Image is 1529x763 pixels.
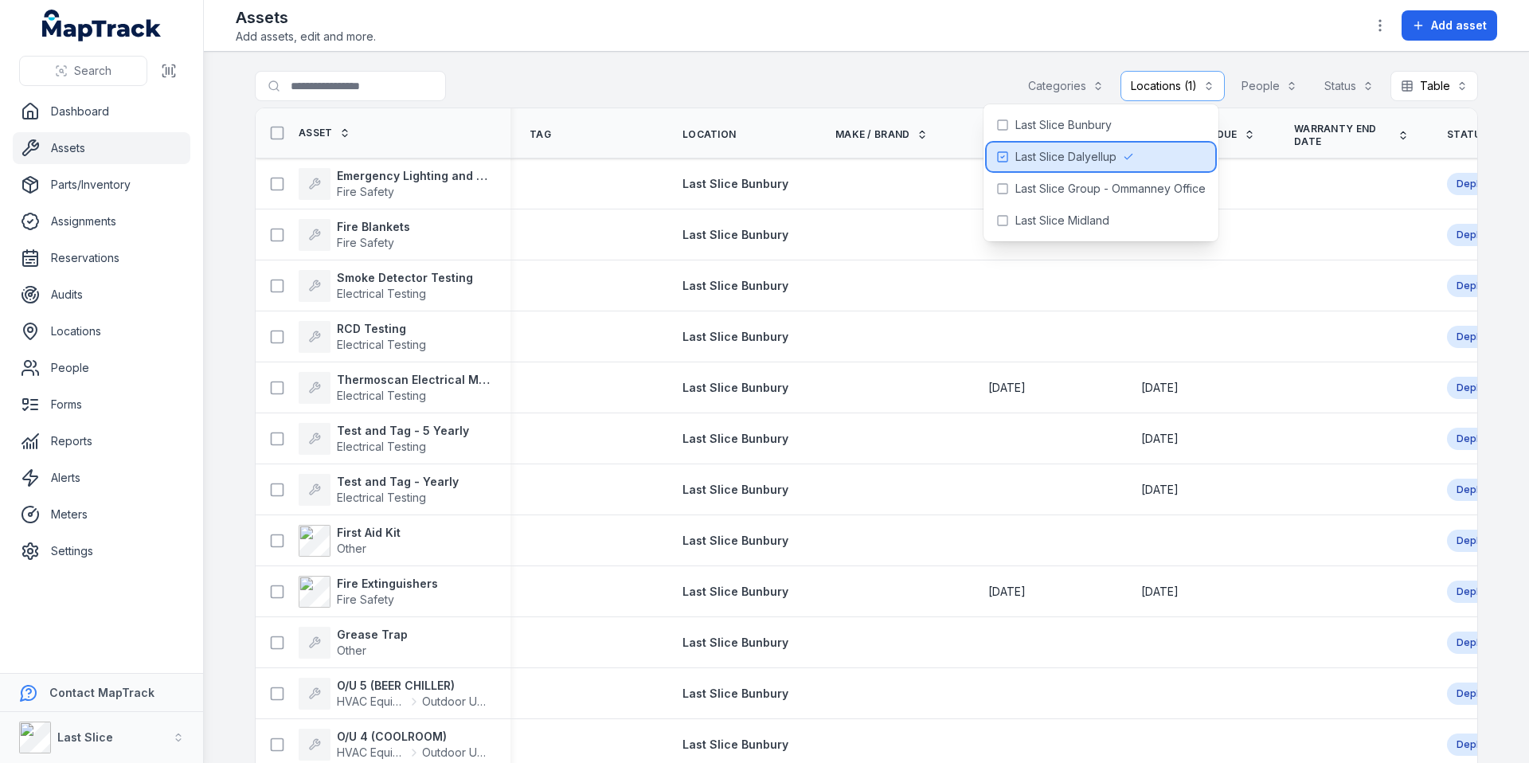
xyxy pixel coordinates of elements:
strong: Last Slice [57,730,113,744]
div: Deployed [1447,683,1513,705]
span: Electrical Testing [337,389,426,402]
span: Last Slice Bunbury [682,483,788,496]
span: Last Slice Bunbury [682,738,788,751]
a: People [13,352,190,384]
span: Fire Safety [337,185,394,198]
a: Reservations [13,242,190,274]
span: [DATE] [988,585,1026,598]
div: Deployed [1447,224,1513,246]
span: Search [74,63,111,79]
span: Electrical Testing [337,491,426,504]
strong: Smoke Detector Testing [337,270,473,286]
span: Electrical Testing [337,440,426,453]
strong: Thermoscan Electrical Meter Boards [337,372,491,388]
span: Last Slice Bunbury [682,687,788,700]
a: Reports [13,425,190,457]
time: 21/10/2025, 12:00:00 am [1141,482,1179,498]
span: Tag [530,128,551,141]
a: First Aid KitOther [299,525,401,557]
div: Deployed [1447,326,1513,348]
strong: O/U 5 (BEER CHILLER) [337,678,491,694]
a: Last Slice Bunbury [682,635,788,651]
div: Deployed [1447,530,1513,552]
span: [DATE] [1141,483,1179,496]
a: Last Slice Bunbury [682,278,788,294]
span: Warranty End Date [1294,123,1391,148]
strong: RCD Testing [337,321,426,337]
strong: O/U 4 (COOLROOM) [337,729,491,745]
a: Last Slice Bunbury [682,584,788,600]
button: Table [1390,71,1478,101]
a: Fire ExtinguishersFire Safety [299,576,438,608]
span: Last Slice Bunbury [682,432,788,445]
strong: Emergency Lighting and Signage [337,168,491,184]
div: Deployed [1447,734,1513,756]
a: Assignments [13,205,190,237]
a: Last Slice Bunbury [682,431,788,447]
span: Last Slice Bunbury [682,330,788,343]
a: Alerts [13,462,190,494]
span: Fire Safety [337,593,394,606]
a: Last Slice Bunbury [682,227,788,243]
span: Last Slice Bunbury [682,534,788,547]
time: 28/07/2026, 12:00:00 am [1141,380,1179,396]
span: Electrical Testing [337,338,426,351]
span: Outdoor Unit (Condenser) [422,694,491,710]
span: HVAC Equipment [337,745,406,761]
span: Location [682,128,736,141]
button: Status [1314,71,1384,101]
div: Deployed [1447,173,1513,195]
a: Thermoscan Electrical Meter BoardsElectrical Testing [299,372,491,404]
a: Test and Tag - YearlyElectrical Testing [299,474,459,506]
span: Last Slice Bunbury [682,585,788,598]
span: Outdoor Unit (Condenser) [422,745,491,761]
span: [DATE] [1141,432,1179,445]
a: Asset [299,127,350,139]
a: RCD TestingElectrical Testing [299,321,426,353]
a: Last Slice Bunbury [682,380,788,396]
strong: Fire Blankets [337,219,410,235]
span: [DATE] [1141,585,1179,598]
time: 01/12/2025, 12:00:00 am [1141,584,1179,600]
span: Asset [299,127,333,139]
div: Deployed [1447,632,1513,654]
a: Last Slice Bunbury [682,737,788,753]
a: Meters [13,499,190,530]
div: Deployed [1447,275,1513,297]
span: Other [337,542,366,555]
a: Forms [13,389,190,421]
div: Deployed [1447,377,1513,399]
button: People [1231,71,1308,101]
div: Deployed [1447,581,1513,603]
strong: Contact MapTrack [49,686,154,699]
a: Locations [13,315,190,347]
a: Audits [13,279,190,311]
span: Add assets, edit and more. [236,29,376,45]
time: 21/10/2025, 12:00:00 am [1141,431,1179,447]
div: Deployed [1447,428,1513,450]
span: [DATE] [1141,381,1179,394]
span: Last Slice Bunbury [682,636,788,649]
span: Last Slice Bunbury [682,177,788,190]
span: Last Slice Bunbury [682,279,788,292]
strong: Test and Tag - 5 Yearly [337,423,469,439]
a: Last Slice Bunbury [682,176,788,192]
a: Assets [13,132,190,164]
span: HVAC Equipment [337,694,406,710]
span: Fire Safety [337,236,394,249]
a: Fire BlanketsFire Safety [299,219,410,251]
a: Last Slice Bunbury [682,533,788,549]
span: Last Slice Bunbury [682,381,788,394]
time: 28/07/2025, 12:00:00 am [988,380,1026,396]
a: O/U 4 (COOLROOM)HVAC EquipmentOutdoor Unit (Condenser) [299,729,491,761]
span: Last Slice Midland [1015,213,1109,229]
span: Last Slice Bunbury [682,228,788,241]
a: Parts/Inventory [13,169,190,201]
div: Deployed [1447,479,1513,501]
span: Make / Brand [835,128,910,141]
a: Test and Tag - 5 YearlyElectrical Testing [299,423,469,455]
strong: Test and Tag - Yearly [337,474,459,490]
a: Last Slice Bunbury [682,482,788,498]
span: Add asset [1431,18,1487,33]
button: Add asset [1402,10,1497,41]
